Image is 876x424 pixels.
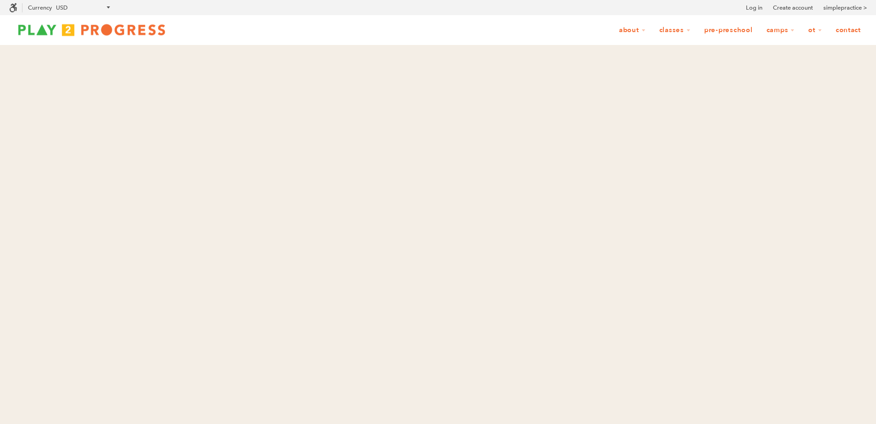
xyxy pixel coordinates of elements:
[761,22,801,39] a: Camps
[9,21,174,39] img: Play2Progress logo
[698,22,759,39] a: Pre-Preschool
[28,4,52,11] label: Currency
[613,22,652,39] a: About
[653,22,696,39] a: Classes
[802,22,828,39] a: OT
[773,3,813,12] a: Create account
[823,3,867,12] a: simplepractice >
[746,3,762,12] a: Log in
[830,22,867,39] a: Contact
